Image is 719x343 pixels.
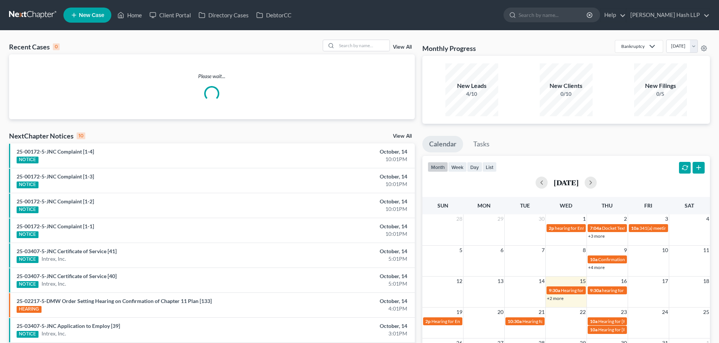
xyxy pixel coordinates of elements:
[702,308,710,317] span: 25
[590,288,601,293] span: 9:30a
[590,327,597,332] span: 10a
[282,297,407,305] div: October, 14
[540,82,593,90] div: New Clients
[17,323,120,329] a: 25-03407-5-JNC Application to Employ [39]
[497,277,504,286] span: 13
[538,214,545,223] span: 30
[282,330,407,337] div: 3:01PM
[497,308,504,317] span: 20
[549,288,560,293] span: 9:30a
[282,272,407,280] div: October, 14
[467,136,496,152] a: Tasks
[428,162,448,172] button: month
[17,306,42,313] div: HEARING
[644,202,652,209] span: Fri
[282,230,407,238] div: 10:01PM
[482,162,497,172] button: list
[282,205,407,213] div: 10:01PM
[17,273,117,279] a: 25-03407-5-JNC Certificate of Service [40]
[623,246,628,255] span: 9
[497,214,504,223] span: 29
[53,43,60,50] div: 0
[588,265,605,270] a: +4 more
[17,223,94,229] a: 25-00172-5-JNC Complaint [1-1]
[520,202,530,209] span: Tue
[600,8,626,22] a: Help
[282,223,407,230] div: October, 14
[602,202,613,209] span: Thu
[17,231,38,238] div: NOTICE
[590,257,597,262] span: 10a
[549,225,554,231] span: 2p
[705,214,710,223] span: 4
[590,225,601,231] span: 7:04a
[282,255,407,263] div: 5:01PM
[598,318,697,324] span: Hearing for [PERSON_NAME] & [PERSON_NAME]
[282,148,407,155] div: October, 14
[623,214,628,223] span: 2
[431,318,515,324] span: Hearing for Entecco Filter Technology, Inc.
[579,308,587,317] span: 22
[579,277,587,286] span: 15
[634,90,687,98] div: 0/5
[621,43,645,49] div: Bankruptcy
[9,131,85,140] div: NextChapter Notices
[639,225,676,231] span: 341(a) meeting for
[42,255,66,263] a: Intrex, Inc.
[500,246,504,255] span: 6
[282,280,407,288] div: 5:01PM
[522,318,605,324] span: Hearing for Cape Fear Discount Drug, LLC
[459,246,463,255] span: 5
[547,295,563,301] a: +2 more
[620,308,628,317] span: 23
[17,173,94,180] a: 25-00172-5-JNC Complaint [1-3]
[590,318,597,324] span: 10a
[445,82,498,90] div: New Leads
[282,198,407,205] div: October, 14
[393,45,412,50] a: View All
[634,82,687,90] div: New Filings
[17,148,94,155] a: 25-00172-5-JNC Complaint [1-4]
[114,8,146,22] a: Home
[282,305,407,312] div: 4:01PM
[282,248,407,255] div: October, 14
[445,90,498,98] div: 4/10
[540,90,593,98] div: 0/10
[17,157,38,163] div: NOTICE
[560,202,572,209] span: Wed
[17,331,38,338] div: NOTICE
[425,318,431,324] span: 2p
[477,202,491,209] span: Mon
[17,206,38,213] div: NOTICE
[9,72,415,80] p: Please wait...
[9,42,60,51] div: Recent Cases
[42,330,66,337] a: Intrex, Inc.
[456,277,463,286] span: 12
[17,198,94,205] a: 25-00172-5-JNC Complaint [1-2]
[456,214,463,223] span: 28
[146,8,195,22] a: Client Portal
[422,136,463,152] a: Calendar
[538,308,545,317] span: 21
[508,318,522,324] span: 10:30a
[685,202,694,209] span: Sat
[17,181,38,188] div: NOTICE
[664,214,669,223] span: 3
[467,162,482,172] button: day
[437,202,448,209] span: Sun
[582,214,587,223] span: 1
[17,298,212,304] a: 25-02217-5-DMW Order Setting Hearing on Confirmation of Chapter 11 Plan [133]
[456,308,463,317] span: 19
[554,178,579,186] h2: [DATE]
[448,162,467,172] button: week
[620,277,628,286] span: 16
[582,246,587,255] span: 8
[422,44,476,53] h3: Monthly Progress
[627,8,710,22] a: [PERSON_NAME] Hash LLP
[282,173,407,180] div: October, 14
[17,281,38,288] div: NOTICE
[77,132,85,139] div: 10
[42,280,66,288] a: Intrex, Inc.
[195,8,252,22] a: Directory Cases
[661,277,669,286] span: 17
